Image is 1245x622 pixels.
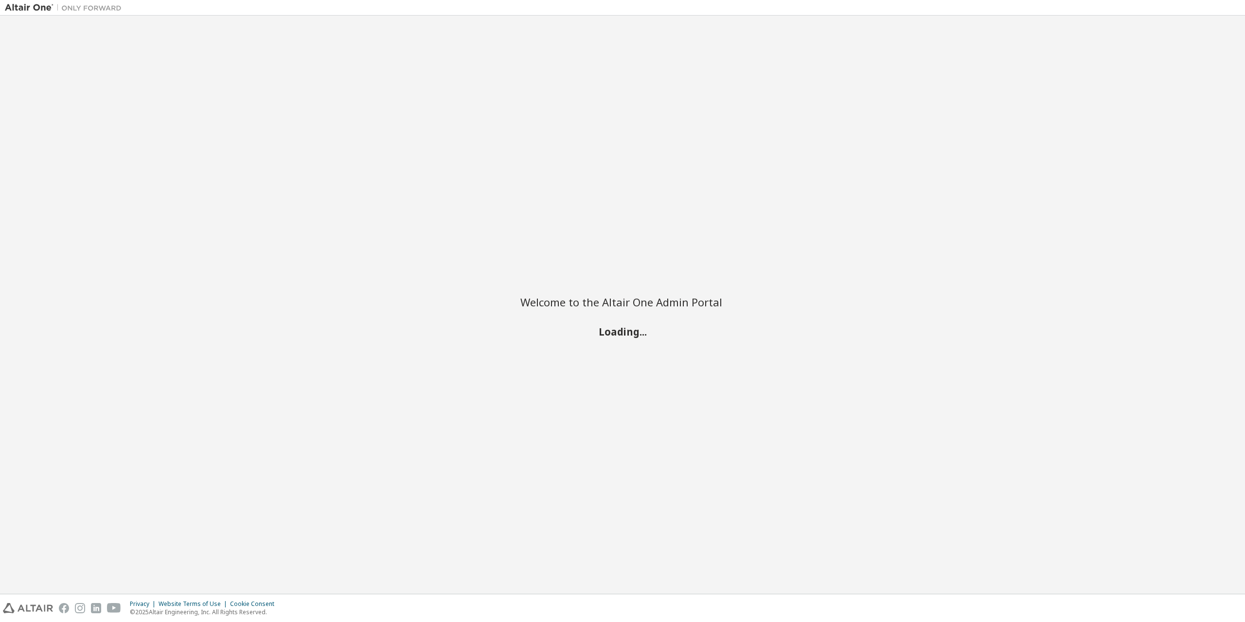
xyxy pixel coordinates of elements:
[75,603,85,613] img: instagram.svg
[159,600,230,608] div: Website Terms of Use
[59,603,69,613] img: facebook.svg
[107,603,121,613] img: youtube.svg
[130,600,159,608] div: Privacy
[520,325,725,338] h2: Loading...
[520,295,725,309] h2: Welcome to the Altair One Admin Portal
[130,608,280,616] p: © 2025 Altair Engineering, Inc. All Rights Reserved.
[91,603,101,613] img: linkedin.svg
[230,600,280,608] div: Cookie Consent
[3,603,53,613] img: altair_logo.svg
[5,3,126,13] img: Altair One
